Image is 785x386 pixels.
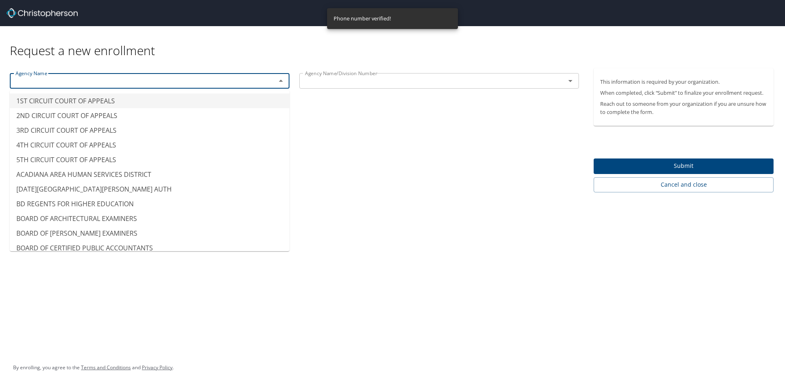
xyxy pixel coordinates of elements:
[10,152,289,167] li: 5TH CIRCUIT COURT OF APPEALS
[600,100,767,116] p: Reach out to someone from your organization if you are unsure how to complete the form.
[10,226,289,241] li: BOARD OF [PERSON_NAME] EXAMINERS
[10,26,780,58] div: Request a new enrollment
[10,167,289,182] li: ACADIANA AREA HUMAN SERVICES DISTRICT
[10,108,289,123] li: 2ND CIRCUIT COURT OF APPEALS
[600,161,767,171] span: Submit
[275,75,287,87] button: Close
[600,78,767,86] p: This information is required by your organization.
[600,180,767,190] span: Cancel and close
[600,89,767,97] p: When completed, click “Submit” to finalize your enrollment request.
[10,123,289,138] li: 3RD CIRCUIT COURT OF APPEALS
[10,196,289,211] li: BD REGENTS FOR HIGHER EDUCATION
[594,177,774,192] button: Cancel and close
[10,94,289,108] li: 1ST CIRCUIT COURT OF APPEALS
[594,158,774,174] button: Submit
[10,138,289,152] li: 4TH CIRCUIT COURT OF APPEALS
[10,211,289,226] li: BOARD OF ARCHITECTURAL EXAMINERS
[81,364,131,371] a: Terms and Conditions
[565,75,576,87] button: Open
[10,182,289,196] li: [DATE][GEOGRAPHIC_DATA][PERSON_NAME] AUTH
[10,241,289,255] li: BOARD OF CERTIFIED PUBLIC ACCOUNTANTS
[7,8,78,18] img: cbt logo
[13,357,174,378] div: By enrolling, you agree to the and .
[142,364,173,371] a: Privacy Policy
[334,11,391,27] div: Phone number verified!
